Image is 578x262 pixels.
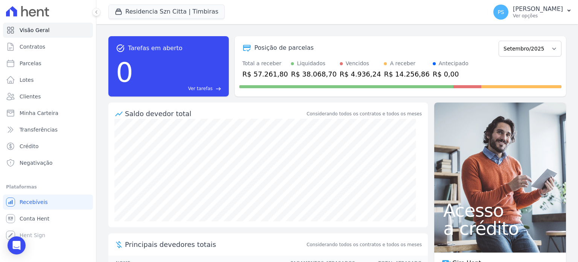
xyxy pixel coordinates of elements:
a: Clientes [3,89,93,104]
button: Residencia Szn Citta | Timbiras [108,5,225,19]
div: Liquidados [297,60,326,67]
span: Lotes [20,76,34,84]
div: Vencidos [346,60,369,67]
div: R$ 4.936,24 [340,69,381,79]
p: [PERSON_NAME] [513,5,563,13]
div: R$ 14.256,86 [384,69,429,79]
a: Recebíveis [3,195,93,210]
a: Minha Carteira [3,106,93,121]
span: Considerando todos os contratos e todos os meses [307,241,422,248]
span: Recebíveis [20,198,48,206]
a: Negativação [3,155,93,170]
div: R$ 57.261,80 [242,69,288,79]
span: Acesso [443,201,557,219]
div: Total a receber [242,60,288,67]
span: Tarefas em aberto [128,44,183,53]
div: Posição de parcelas [254,43,314,52]
span: Clientes [20,93,41,100]
span: Ver tarefas [188,85,213,92]
span: Transferências [20,126,58,133]
span: east [216,86,221,92]
a: Contratos [3,39,93,54]
a: Transferências [3,122,93,137]
a: Ver tarefas east [136,85,221,92]
span: task_alt [116,44,125,53]
div: Plataformas [6,182,90,192]
button: PS [PERSON_NAME] Ver opções [487,2,578,23]
div: Open Intercom Messenger [8,236,26,254]
span: Visão Geral [20,26,50,34]
a: Parcelas [3,56,93,71]
span: Conta Hent [20,215,49,222]
div: Saldo devedor total [125,109,305,119]
a: Visão Geral [3,23,93,38]
a: Lotes [3,72,93,87]
div: R$ 0,00 [433,69,468,79]
span: Contratos [20,43,45,51]
span: Principais devedores totais [125,239,305,250]
p: Ver opções [513,13,563,19]
div: Considerando todos os contratos e todos os meses [307,110,422,117]
div: 0 [116,53,133,92]
span: a crédito [443,219,557,237]
div: Antecipado [439,60,468,67]
span: Crédito [20,142,39,150]
a: Crédito [3,139,93,154]
div: R$ 38.068,70 [291,69,336,79]
span: Parcelas [20,60,41,67]
div: A receber [390,60,415,67]
span: Negativação [20,159,53,167]
a: Conta Hent [3,211,93,226]
span: Minha Carteira [20,109,58,117]
span: PS [497,9,504,15]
